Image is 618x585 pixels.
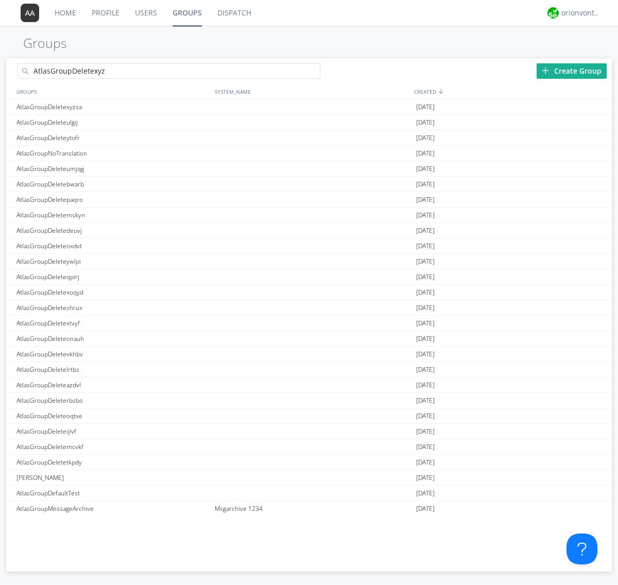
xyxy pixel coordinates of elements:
span: [DATE] [416,208,435,223]
a: AtlasGroupDeleteoqtxe[DATE] [6,408,612,424]
span: [DATE] [416,501,435,517]
div: Msgarchive 1234 [212,501,414,516]
div: AtlasGroupDeletevkhbv [14,347,212,362]
div: AtlasGroupDeletextvyf [14,316,212,331]
div: AtlasGroupDeletemcvkf [14,439,212,454]
div: AtlasGroupDeleteazdvl [14,377,212,392]
a: AtlasGroupDeleteshrux[DATE] [6,300,612,316]
span: [DATE] [416,177,435,192]
div: AtlasGroupDeleteijlvf [14,424,212,439]
a: AtlasGroupDeletemcvkf[DATE] [6,439,612,455]
a: AtlasGroupDeletetkpdy[DATE] [6,455,612,470]
a: AtlasGroupDeleteoxdvt[DATE] [6,238,612,254]
span: [DATE] [416,486,435,501]
span: [DATE] [416,146,435,161]
span: [DATE] [416,99,435,115]
a: AtlasGroupDeletemskyn[DATE] [6,208,612,223]
div: CREATED [411,84,612,99]
iframe: Toggle Customer Support [566,534,597,564]
div: AtlasGroupDeleteulgij [14,115,212,130]
span: [DATE] [416,470,435,486]
div: AtlasGroupDeleterbsbo [14,393,212,408]
a: AtlasGroupDeletevkhbv[DATE] [6,347,612,362]
div: AtlasGroupDeletexyzsa [14,99,212,114]
div: AtlasGroupDeleteqpirj [14,269,212,284]
img: plus.svg [542,67,549,74]
img: 29d36aed6fa347d5a1537e7736e6aa13 [547,7,559,19]
div: [PERSON_NAME] [14,470,212,485]
a: AtlasGroupDeletedeuvj[DATE] [6,223,612,238]
div: AtlasGroupDeletebwarb [14,177,212,192]
a: AtlasGroupDeletelrtbs[DATE] [6,362,612,377]
div: AtlasGroupDeletepaqro [14,192,212,207]
input: Search groups [18,63,320,79]
div: AtlasGroupDeleteywlpi [14,254,212,269]
span: [DATE] [416,455,435,470]
a: AtlasGroupDeleteonauh[DATE] [6,331,612,347]
div: Create Group [537,63,607,79]
div: AtlasGroupMessageArchive [14,501,212,516]
div: AtlasGroupDeleteumjqg [14,161,212,176]
div: AtlasGroupDeletedeuvj [14,223,212,238]
a: AtlasGroupNoTranslation[DATE] [6,146,612,161]
a: AtlasGroupDeleteytofr[DATE] [6,130,612,146]
span: [DATE] [416,424,435,439]
a: AtlasGroupDeleteulgij[DATE] [6,115,612,130]
span: [DATE] [416,331,435,347]
a: AtlasGroupDeleteqpirj[DATE] [6,269,612,285]
a: AtlasGroupDeleteazdvl[DATE] [6,377,612,393]
a: AtlasGroupDeletexoqyd[DATE] [6,285,612,300]
a: AtlasGroupDeleteywlpi[DATE] [6,254,612,269]
div: orionvontas+atlas+automation+org2 [561,8,600,18]
span: [DATE] [416,377,435,393]
span: [DATE] [416,362,435,377]
span: [DATE] [416,316,435,331]
span: [DATE] [416,223,435,238]
span: [DATE] [416,347,435,362]
span: [DATE] [416,238,435,254]
a: AtlasGroupDeletebwarb[DATE] [6,177,612,192]
span: [DATE] [416,192,435,208]
div: GROUPS [14,84,210,99]
a: AtlasGroupDeleterbsbo[DATE] [6,393,612,408]
a: AtlasGroupDeleteumjqg[DATE] [6,161,612,177]
span: [DATE] [416,254,435,269]
div: AtlasGroupDeleteonauh [14,331,212,346]
div: AtlasGroupDeleteshrux [14,300,212,315]
a: AtlasGroupDeletexyzsa[DATE] [6,99,612,115]
span: [DATE] [416,161,435,177]
a: AtlasGroupDeleteijlvf[DATE] [6,424,612,439]
span: [DATE] [416,408,435,424]
a: AtlasGroupMessageArchiveMsgarchive 1234[DATE] [6,501,612,517]
a: AtlasGroupDeletepaqro[DATE] [6,192,612,208]
span: [DATE] [416,300,435,316]
div: AtlasGroupNoTranslation [14,146,212,161]
div: AtlasGroupDeleteoxdvt [14,238,212,253]
div: AtlasGroupDeletexoqyd [14,285,212,300]
div: AtlasGroupDeleteoqtxe [14,408,212,423]
span: [DATE] [416,393,435,408]
a: AtlasGroupDeletextvyf[DATE] [6,316,612,331]
img: 373638.png [21,4,39,22]
div: AtlasGroupDeleteytofr [14,130,212,145]
div: AtlasGroupDeletelrtbs [14,362,212,377]
div: AtlasGroupDeletetkpdy [14,455,212,470]
span: [DATE] [416,285,435,300]
span: [DATE] [416,269,435,285]
a: AtlasGroupDefaultTest[DATE] [6,486,612,501]
span: [DATE] [416,130,435,146]
a: [PERSON_NAME][DATE] [6,470,612,486]
span: [DATE] [416,115,435,130]
span: [DATE] [416,439,435,455]
div: AtlasGroupDeletemskyn [14,208,212,222]
div: AtlasGroupDefaultTest [14,486,212,501]
div: SYSTEM_NAME [212,84,411,99]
